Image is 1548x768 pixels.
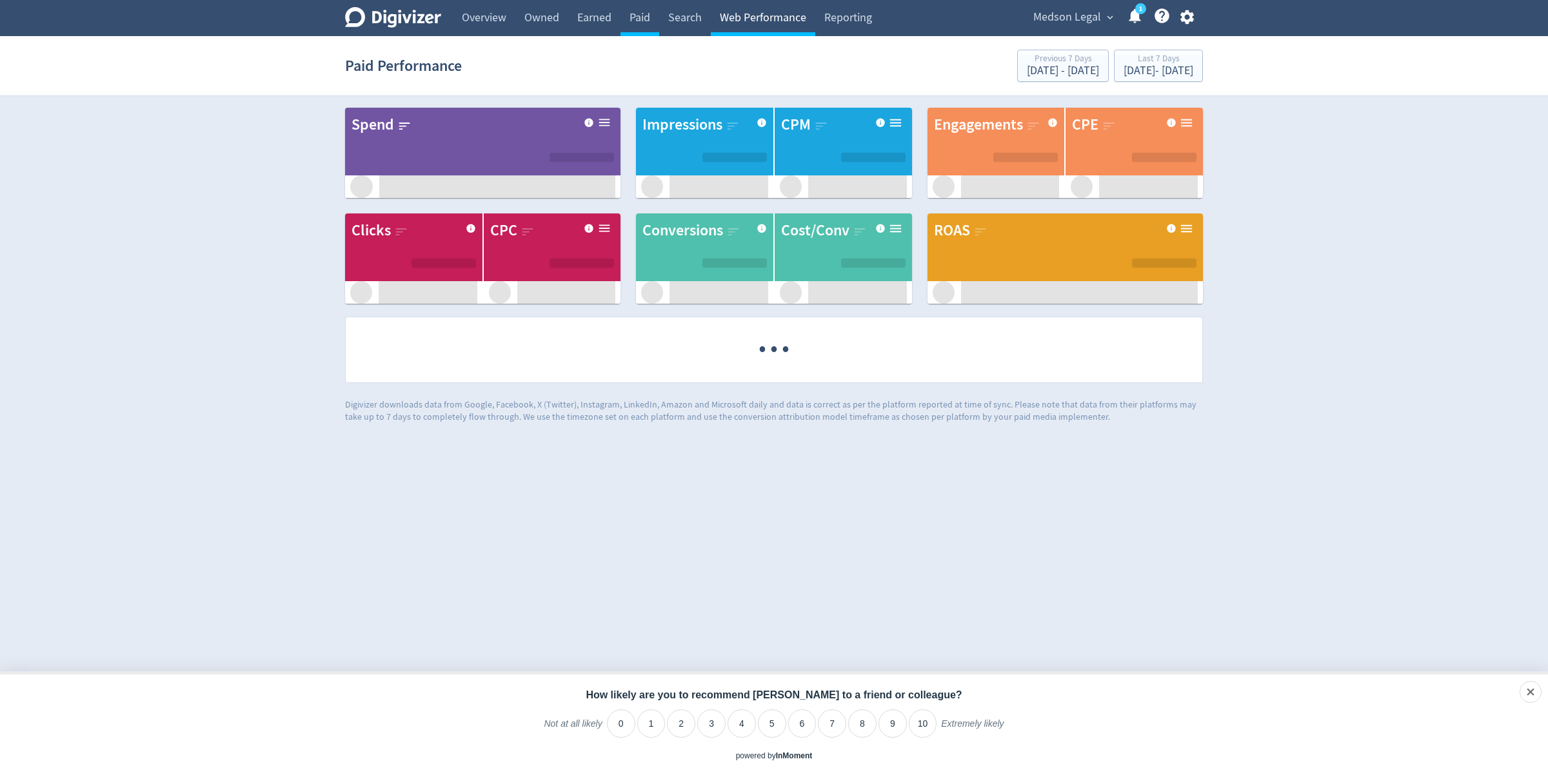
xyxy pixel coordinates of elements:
span: · [780,317,791,382]
div: Previous 7 Days [1027,54,1099,65]
p: Digivizer downloads data from Google, Facebook, X (Twitter), Instagram, LinkedIn, Amazon and Micr... [345,399,1203,424]
div: Conversions [642,220,723,242]
div: [DATE] - [DATE] [1027,65,1099,77]
div: CPM [781,114,811,136]
span: Medson Legal [1033,7,1101,28]
li: 5 [758,709,786,738]
h1: Paid Performance [345,45,462,86]
li: 6 [788,709,817,738]
div: Close survey [1520,681,1542,703]
li: 1 [637,709,666,738]
li: 8 [848,709,877,738]
div: Last 7 Days [1124,54,1193,65]
div: Spend [352,114,394,136]
div: CPC [490,220,517,242]
li: 4 [728,709,756,738]
button: Previous 7 Days[DATE] - [DATE] [1017,50,1109,82]
div: Cost/Conv [781,220,849,242]
div: Clicks [352,220,391,242]
button: Last 7 Days[DATE]- [DATE] [1114,50,1203,82]
li: 2 [667,709,695,738]
a: InMoment [776,751,813,760]
div: CPE [1072,114,1098,136]
li: 7 [818,709,846,738]
label: Extremely likely [941,718,1004,740]
div: [DATE] - [DATE] [1124,65,1193,77]
span: · [768,317,780,382]
div: ROAS [934,220,970,242]
label: Not at all likely [544,718,602,740]
span: · [757,317,768,382]
span: expand_more [1104,12,1116,23]
li: 10 [909,709,937,738]
button: Medson Legal [1029,7,1116,28]
a: 1 [1135,3,1146,14]
li: 9 [878,709,907,738]
text: 1 [1139,5,1142,14]
li: 0 [607,709,635,738]
div: powered by inmoment [736,751,813,762]
li: 3 [697,709,726,738]
div: Engagements [934,114,1023,136]
div: Impressions [642,114,722,136]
